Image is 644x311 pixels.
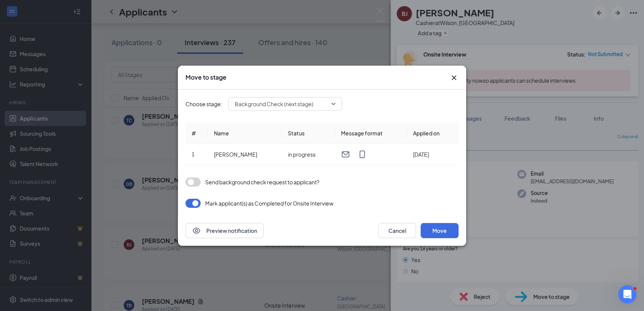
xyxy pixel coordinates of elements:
[192,226,201,235] svg: Eye
[449,73,459,82] button: Close
[214,151,257,158] span: [PERSON_NAME]
[282,123,335,144] th: Status
[358,150,367,159] svg: MobileSms
[185,123,208,144] th: #
[335,123,407,144] th: Message format
[208,123,282,144] th: Name
[341,150,350,159] svg: Email
[185,100,222,108] span: Choose stage:
[282,144,335,165] td: in progress
[378,223,416,238] button: Cancel
[407,123,459,144] th: Applied on
[185,73,226,82] h3: Move to stage
[421,223,459,238] button: Move
[205,199,333,207] p: Mark applicant(s) as Completed for Onsite Interview
[192,151,195,157] span: 1
[407,144,459,165] td: [DATE]
[235,98,313,110] span: Background Check (next stage)
[618,285,636,303] iframe: Intercom live chat
[449,73,459,82] svg: Cross
[205,178,319,186] div: Send background check request to applicant?
[185,223,264,238] button: EyePreview notification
